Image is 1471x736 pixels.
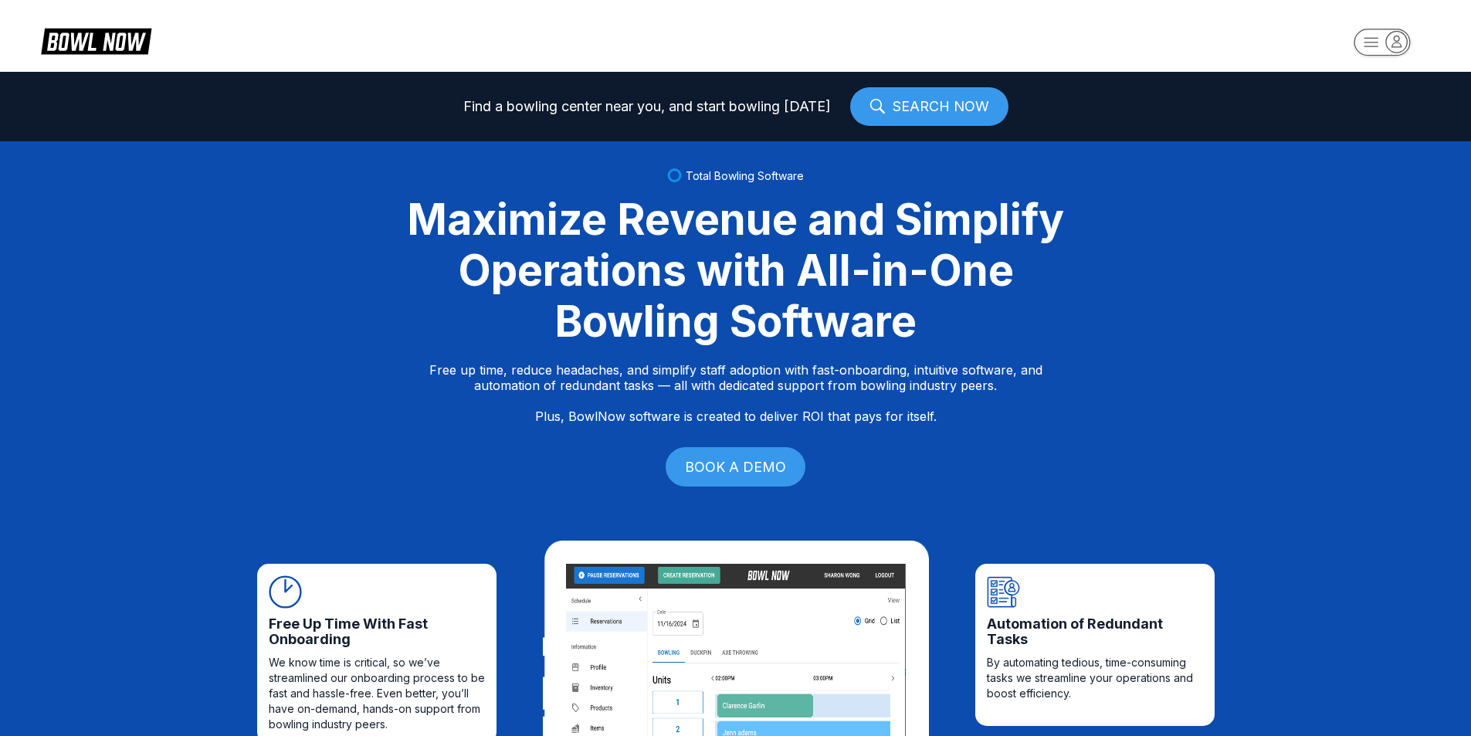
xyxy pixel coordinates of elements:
[269,655,485,732] span: We know time is critical, so we’ve streamlined our onboarding process to be fast and hassle-free....
[850,87,1008,126] a: SEARCH NOW
[429,362,1042,424] p: Free up time, reduce headaches, and simplify staff adoption with fast-onboarding, intuitive softw...
[269,616,485,647] span: Free Up Time With Fast Onboarding
[987,616,1203,647] span: Automation of Redundant Tasks
[686,169,804,182] span: Total Bowling Software
[987,655,1203,701] span: By automating tedious, time-consuming tasks we streamline your operations and boost efficiency.
[388,194,1083,347] div: Maximize Revenue and Simplify Operations with All-in-One Bowling Software
[463,99,831,114] span: Find a bowling center near you, and start bowling [DATE]
[666,447,805,487] a: BOOK A DEMO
